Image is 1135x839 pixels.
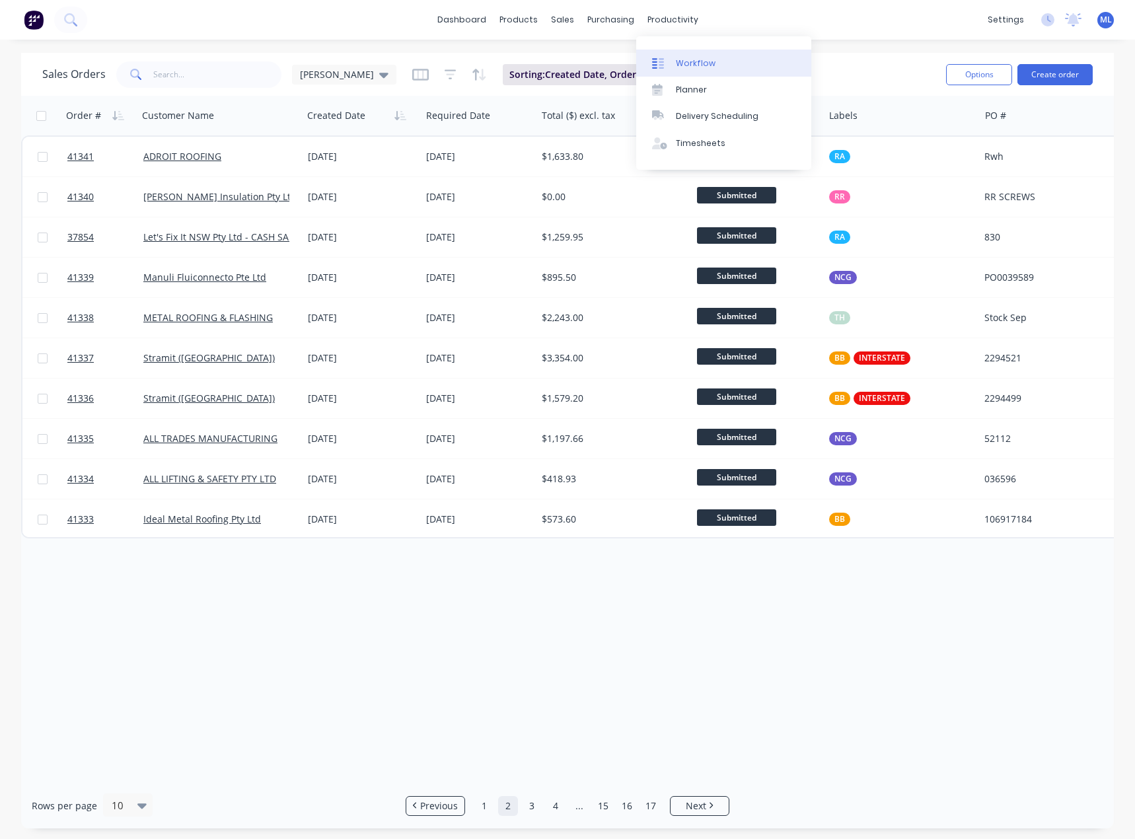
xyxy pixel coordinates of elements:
[67,298,143,338] a: 41338
[676,137,725,149] div: Timesheets
[67,150,94,163] span: 41341
[581,10,641,30] div: purchasing
[984,190,1111,203] div: RR SCREWS
[67,231,94,244] span: 37854
[308,311,416,324] div: [DATE]
[617,796,637,816] a: Page 16
[697,187,776,203] span: Submitted
[834,150,845,163] span: RA
[676,110,758,122] div: Delivery Scheduling
[66,109,101,122] div: Order #
[431,10,493,30] a: dashboard
[542,150,679,163] div: $1,633.80
[829,311,850,324] button: TH
[67,177,143,217] a: 41340
[67,137,143,176] a: 41341
[142,109,214,122] div: Customer Name
[426,231,531,244] div: [DATE]
[593,796,613,816] a: Page 15
[67,217,143,257] a: 37854
[426,311,531,324] div: [DATE]
[641,10,705,30] div: productivity
[829,190,850,203] button: RR
[420,799,458,813] span: Previous
[636,103,811,129] a: Delivery Scheduling
[143,190,297,203] a: [PERSON_NAME] Insulation Pty Ltd
[697,268,776,284] span: Submitted
[426,513,531,526] div: [DATE]
[1100,14,1112,26] span: ML
[636,50,811,76] a: Workflow
[542,432,679,445] div: $1,197.66
[542,513,679,526] div: $573.60
[829,392,910,405] button: BBINTERSTATE
[676,57,715,69] div: Workflow
[542,392,679,405] div: $1,579.20
[308,472,416,486] div: [DATE]
[67,513,94,526] span: 41333
[67,190,94,203] span: 41340
[308,271,416,284] div: [DATE]
[834,311,845,324] span: TH
[67,258,143,297] a: 41339
[67,499,143,539] a: 41333
[636,77,811,103] a: Planner
[143,271,266,283] a: Manuli Fluiconnecto Pte Ltd
[985,109,1006,122] div: PO #
[143,513,261,525] a: Ideal Metal Roofing Pty Ltd
[32,799,97,813] span: Rows per page
[474,796,494,816] a: Page 1
[426,392,531,405] div: [DATE]
[697,469,776,486] span: Submitted
[834,513,845,526] span: BB
[859,392,905,405] span: INTERSTATE
[984,150,1111,163] div: Rwh
[400,796,735,816] ul: Pagination
[308,150,416,163] div: [DATE]
[542,231,679,244] div: $1,259.95
[984,472,1111,486] div: 036596
[676,84,707,96] div: Planner
[67,271,94,284] span: 41339
[42,68,106,81] h1: Sales Orders
[67,379,143,418] a: 41336
[308,392,416,405] div: [DATE]
[426,351,531,365] div: [DATE]
[641,796,661,816] a: Page 17
[426,271,531,284] div: [DATE]
[984,271,1111,284] div: PO0039589
[67,419,143,458] a: 41335
[143,472,276,485] a: ALL LIFTING & SAFETY PTY LTD
[542,271,679,284] div: $895.50
[24,10,44,30] img: Factory
[509,68,644,81] span: Sorting: Created Date, Order #
[1017,64,1093,85] button: Create order
[426,432,531,445] div: [DATE]
[67,351,94,365] span: 41337
[834,432,852,445] span: NCG
[546,796,566,816] a: Page 4
[542,190,679,203] div: $0.00
[834,231,845,244] span: RA
[697,388,776,405] span: Submitted
[67,338,143,378] a: 41337
[697,348,776,365] span: Submitted
[859,351,905,365] span: INTERSTATE
[308,190,416,203] div: [DATE]
[981,10,1031,30] div: settings
[697,509,776,526] span: Submitted
[67,459,143,499] a: 41334
[522,796,542,816] a: Page 3
[542,351,679,365] div: $3,354.00
[984,311,1111,324] div: Stock Sep
[308,231,416,244] div: [DATE]
[406,799,464,813] a: Previous page
[143,392,275,404] a: Stramit ([GEOGRAPHIC_DATA])
[984,231,1111,244] div: 830
[143,150,221,163] a: ADROIT ROOFING
[569,796,589,816] a: Jump forward
[946,64,1012,85] button: Options
[143,231,299,243] a: Let's Fix It NSW Pty Ltd - CASH SALE
[67,392,94,405] span: 41336
[834,351,845,365] span: BB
